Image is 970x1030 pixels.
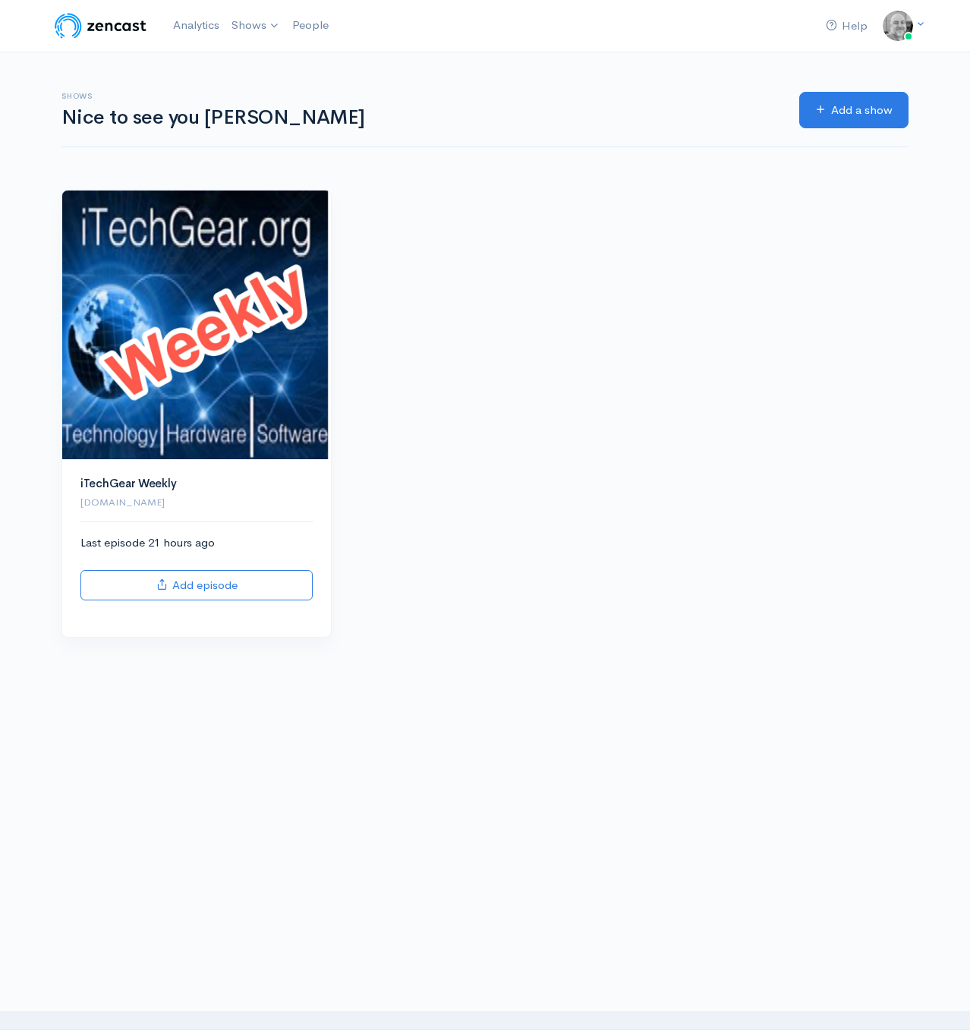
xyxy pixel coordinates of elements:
h1: Nice to see you [PERSON_NAME] [61,107,781,129]
a: Add episode [80,570,313,601]
h6: Shows [61,92,781,100]
a: Add a show [799,92,909,129]
p: [DOMAIN_NAME] [80,495,313,510]
img: ... [883,11,913,41]
a: Shows [225,9,286,43]
a: iTechGear Weekly [80,476,176,490]
a: Analytics [167,9,225,42]
a: Help [820,10,874,43]
a: People [286,9,335,42]
div: Last episode 21 hours ago [80,534,313,600]
img: iTechGear Weekly [62,191,331,459]
img: ZenCast Logo [52,11,149,41]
